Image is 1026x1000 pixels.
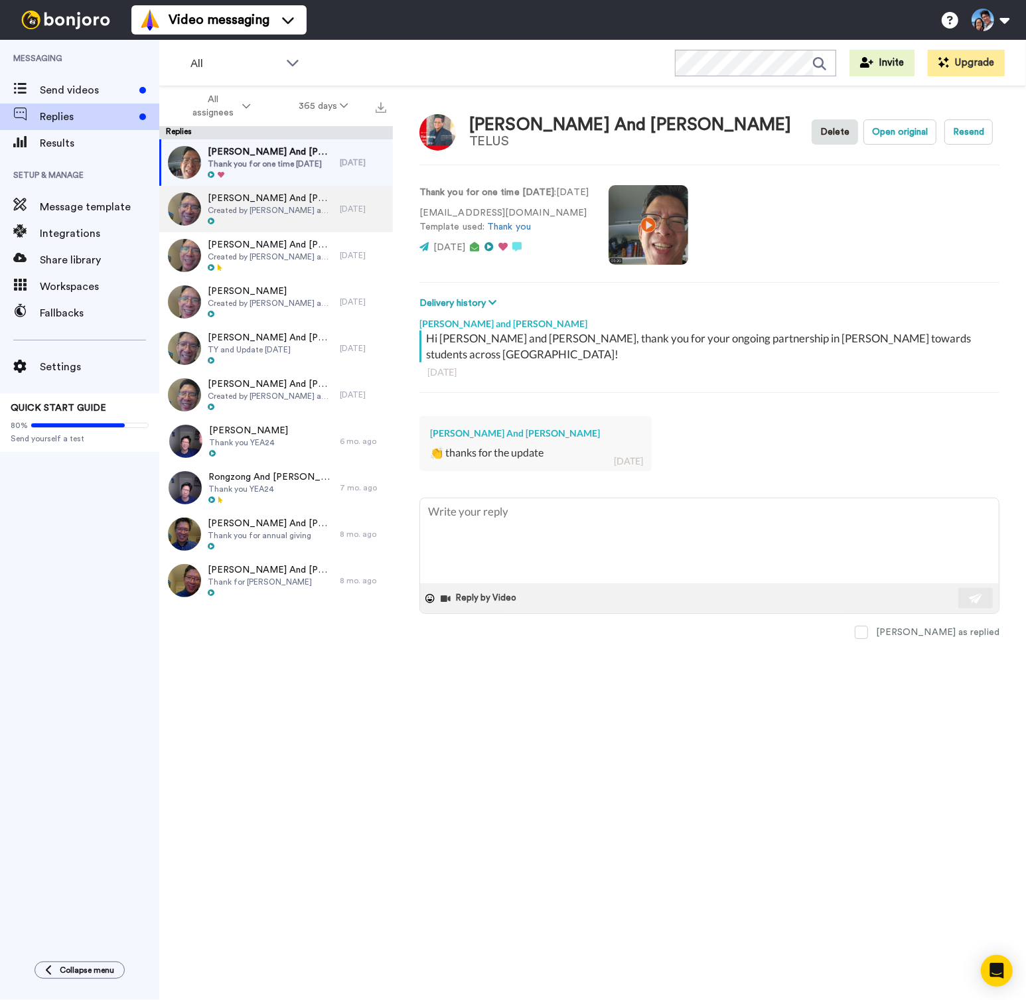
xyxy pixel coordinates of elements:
[208,205,333,216] span: Created by [PERSON_NAME] and [PERSON_NAME]
[168,239,201,272] img: ba41589f-8c02-4dc1-b511-903898282983-thumb.jpg
[208,331,333,344] span: [PERSON_NAME] And [PERSON_NAME]
[40,135,159,151] span: Results
[812,119,858,145] button: Delete
[863,119,936,145] button: Open original
[209,437,288,448] span: Thank you YEA24
[372,96,390,116] button: Export all results that match these filters now.
[275,94,372,118] button: 365 days
[340,529,386,539] div: 8 mo. ago
[169,11,269,29] span: Video messaging
[208,517,333,530] span: [PERSON_NAME] And [PERSON_NAME]
[928,50,1005,76] button: Upgrade
[208,344,333,355] span: TY and Update [DATE]
[615,455,644,468] div: [DATE]
[159,126,393,139] div: Replies
[208,251,333,262] span: Created by [PERSON_NAME] and [PERSON_NAME]
[35,962,125,979] button: Collapse menu
[208,298,333,309] span: Created by [PERSON_NAME] and [PERSON_NAME]
[419,206,589,234] p: [EMAIL_ADDRESS][DOMAIN_NAME] Template used:
[159,232,393,279] a: [PERSON_NAME] And [PERSON_NAME]Created by [PERSON_NAME] and [PERSON_NAME][DATE]
[40,199,159,215] span: Message template
[208,563,333,577] span: [PERSON_NAME] And [PERSON_NAME] Low
[11,420,28,431] span: 80%
[168,192,201,226] img: 79dbecde-7de0-4b3b-a751-5ec6458e2dda-thumb.jpg
[208,530,333,541] span: Thank you for annual giving
[340,436,386,447] div: 6 mo. ago
[427,366,991,379] div: [DATE]
[190,56,279,72] span: All
[969,593,984,604] img: send-white.svg
[186,93,240,119] span: All assignees
[60,965,114,975] span: Collapse menu
[168,564,201,597] img: eef208bb-206f-4cd2-b3b7-580354681439-thumb.jpg
[159,372,393,418] a: [PERSON_NAME] And [PERSON_NAME]Created by [PERSON_NAME] and [PERSON_NAME][DATE]
[40,359,159,375] span: Settings
[40,279,159,295] span: Workspaces
[159,418,393,464] a: [PERSON_NAME]Thank you YEA246 mo. ago
[168,378,201,411] img: e5a40b56-981f-4e29-abc6-b335af22a8ea-thumb.jpg
[40,109,134,125] span: Replies
[208,145,333,159] span: [PERSON_NAME] And [PERSON_NAME]
[419,296,500,311] button: Delivery history
[168,146,201,179] img: 2b581bf3-ca5c-4117-b155-cb8003abf3b6-thumb.jpg
[168,518,201,551] img: f92d5a34-8617-435a-b32b-f48aaeac1d8b-thumb.jpg
[340,575,386,586] div: 8 mo. ago
[168,285,201,319] img: 2160ef18-2177-408e-a244-6098de1802c1-thumb.jpg
[419,311,999,330] div: [PERSON_NAME] and [PERSON_NAME]
[340,390,386,400] div: [DATE]
[981,955,1013,987] div: Open Intercom Messenger
[208,378,333,391] span: [PERSON_NAME] And [PERSON_NAME]
[159,557,393,604] a: [PERSON_NAME] And [PERSON_NAME] LowThank for [PERSON_NAME]8 mo. ago
[162,88,275,125] button: All assignees
[159,464,393,511] a: Rongzong And [PERSON_NAME]Thank you YEA247 mo. ago
[40,305,159,321] span: Fallbacks
[208,484,333,494] span: Thank you YEA24
[40,252,159,268] span: Share library
[340,482,386,493] div: 7 mo. ago
[11,403,106,413] span: QUICK START GUIDE
[208,159,333,169] span: Thank you for one time [DATE]
[208,192,333,205] span: [PERSON_NAME] And [PERSON_NAME]
[40,82,134,98] span: Send videos
[419,186,589,200] p: : [DATE]
[469,134,791,149] div: TELUS
[208,577,333,587] span: Thank for [PERSON_NAME]
[433,243,465,252] span: [DATE]
[159,186,393,232] a: [PERSON_NAME] And [PERSON_NAME]Created by [PERSON_NAME] and [PERSON_NAME][DATE]
[139,9,161,31] img: vm-color.svg
[876,626,999,639] div: [PERSON_NAME] as replied
[159,325,393,372] a: [PERSON_NAME] And [PERSON_NAME]TY and Update [DATE][DATE]
[159,511,393,557] a: [PERSON_NAME] And [PERSON_NAME]Thank you for annual giving8 mo. ago
[340,204,386,214] div: [DATE]
[208,238,333,251] span: [PERSON_NAME] And [PERSON_NAME]
[208,391,333,401] span: Created by [PERSON_NAME] and [PERSON_NAME]
[169,425,202,458] img: 0f124e74-a5d3-43c2-b74b-88e08fad7991-thumb.jpg
[169,471,202,504] img: 91fb51dd-cb5a-40e0-8fb1-65f5286252e1-thumb.jpg
[849,50,915,76] button: Invite
[159,279,393,325] a: [PERSON_NAME]Created by [PERSON_NAME] and [PERSON_NAME][DATE]
[159,139,393,186] a: [PERSON_NAME] And [PERSON_NAME]Thank you for one time [DATE][DATE]
[419,188,554,197] strong: Thank you for one time [DATE]
[208,285,333,298] span: [PERSON_NAME]
[168,332,201,365] img: 0c472a4d-076b-40d3-9b7b-e72f342646dc-thumb.jpg
[487,222,531,232] a: Thank you
[11,433,149,444] span: Send yourself a test
[440,589,521,608] button: Reply by Video
[40,226,159,242] span: Integrations
[340,157,386,168] div: [DATE]
[209,424,288,437] span: [PERSON_NAME]
[426,330,996,362] div: Hi [PERSON_NAME] and [PERSON_NAME], thank you for your ongoing partnership in [PERSON_NAME] towar...
[469,115,791,135] div: [PERSON_NAME] And [PERSON_NAME]
[340,343,386,354] div: [DATE]
[208,470,333,484] span: Rongzong And [PERSON_NAME]
[340,250,386,261] div: [DATE]
[340,297,386,307] div: [DATE]
[419,114,456,151] img: Image of Tim And Katie Wong
[430,445,641,461] div: 👏 thanks for the update
[944,119,993,145] button: Resend
[16,11,115,29] img: bj-logo-header-white.svg
[376,102,386,113] img: export.svg
[430,427,641,440] div: [PERSON_NAME] And [PERSON_NAME]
